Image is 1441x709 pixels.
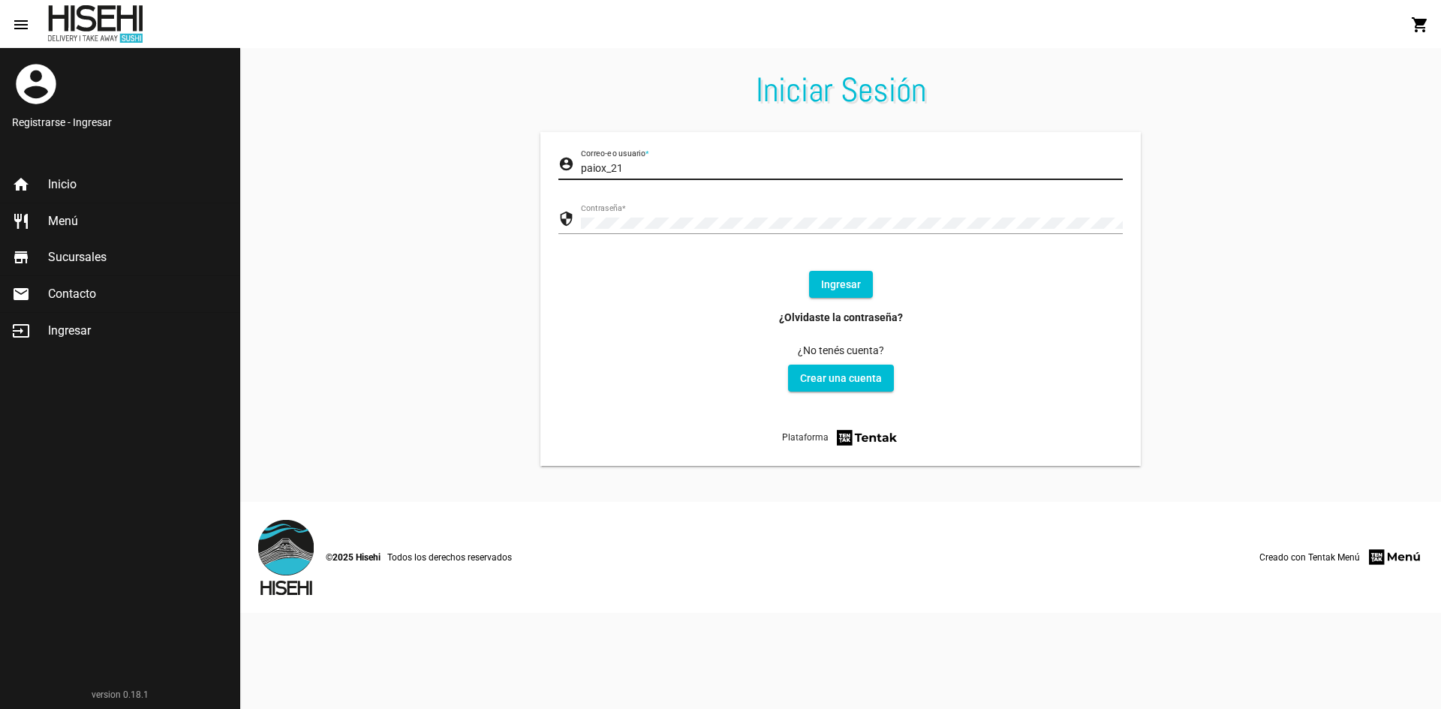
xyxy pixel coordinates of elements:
mat-icon: input [12,322,30,340]
span: Todos los derechos reservados [387,550,512,565]
mat-icon: shopping_cart [1411,16,1429,34]
span: ©2025 Hisehi [326,550,381,565]
span: Contacto [48,287,96,302]
mat-icon: account_circle [558,155,574,173]
a: Creado con Tentak Menú [1259,547,1423,567]
img: tentak-firm.png [835,428,899,448]
mat-icon: home [12,176,30,194]
span: Creado con Tentak Menú [1259,550,1360,565]
mat-icon: account_circle [12,60,60,108]
div: version 0.18.1 [12,687,227,702]
span: Sucursales [48,250,107,265]
img: menu-firm.png [1367,547,1423,567]
input: Correo-e o usuario [581,163,1123,175]
span: ¿No tenés cuenta? [798,343,884,358]
span: Plataforma [782,430,829,445]
a: Crear una cuenta [788,365,894,392]
span: Ingresar [48,323,91,338]
button: Ingresar [809,271,873,298]
h1: Iniciar Sesión [240,78,1441,102]
mat-icon: security [558,210,574,228]
a: Registrarse - Ingresar [12,115,227,130]
span: Menú [48,214,78,229]
mat-icon: email [12,285,30,303]
mat-icon: store [12,248,30,266]
mat-icon: menu [12,16,30,34]
a: Plataforma [782,428,900,448]
mat-icon: restaurant [12,212,30,230]
a: ¿Olvidaste la contraseña? [779,310,903,325]
span: Inicio [48,177,77,192]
